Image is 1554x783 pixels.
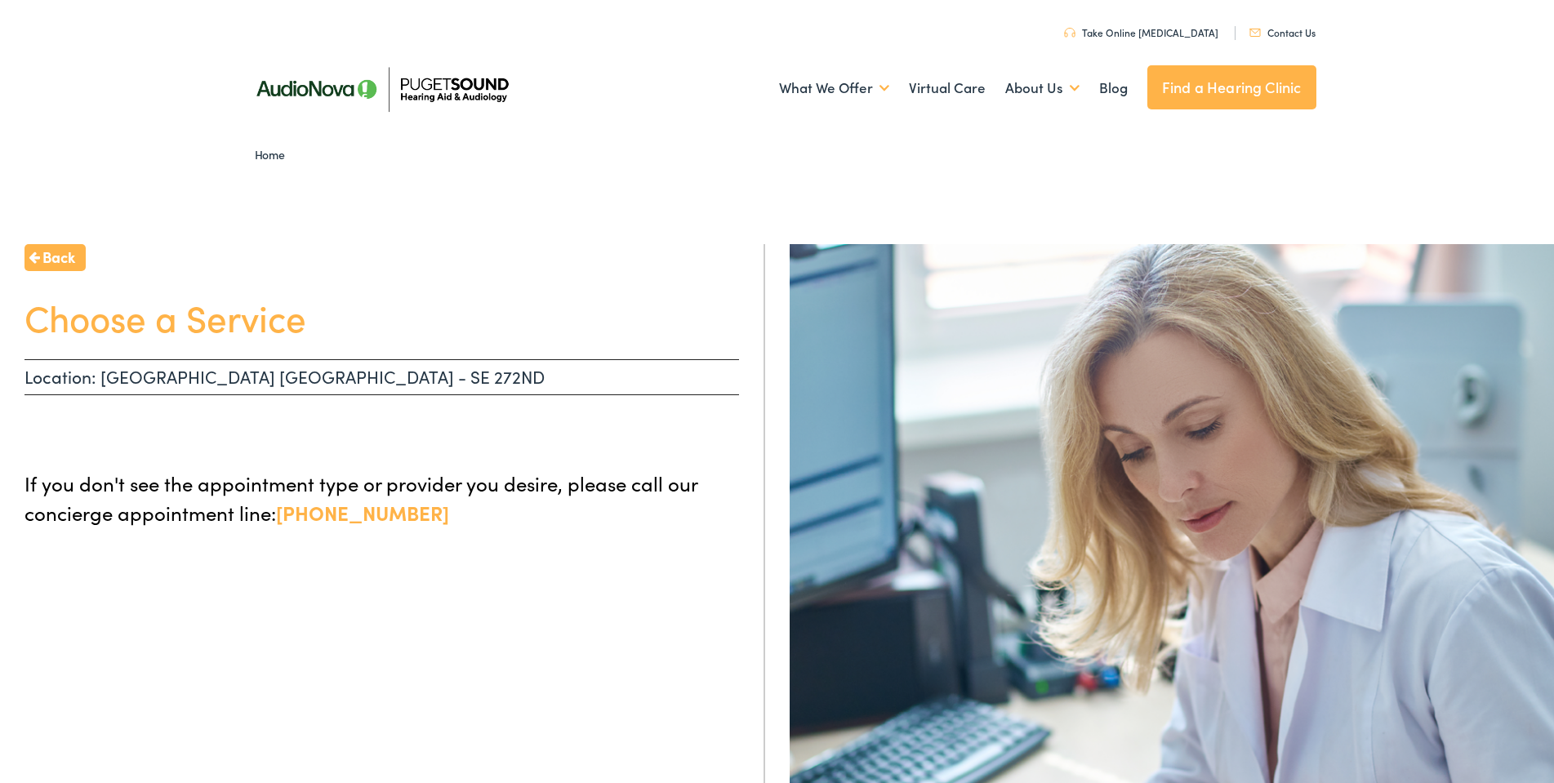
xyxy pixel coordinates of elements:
a: [PHONE_NUMBER] [276,499,449,526]
img: utility icon [1064,28,1075,38]
a: Find a Hearing Clinic [1147,65,1316,109]
a: What We Offer [779,58,889,118]
a: Back [24,244,86,271]
h1: Choose a Service [24,296,739,339]
a: Contact Us [1249,25,1316,39]
a: Virtual Care [909,58,986,118]
img: utility icon [1249,29,1261,37]
a: About Us [1005,58,1080,118]
p: Location: [GEOGRAPHIC_DATA] [GEOGRAPHIC_DATA] - SE 272ND [24,359,739,395]
p: If you don't see the appointment type or provider you desire, please call our concierge appointme... [24,469,739,527]
span: Back [42,246,75,268]
a: Home [255,146,293,162]
a: Take Online [MEDICAL_DATA] [1064,25,1218,39]
a: Blog [1099,58,1128,118]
